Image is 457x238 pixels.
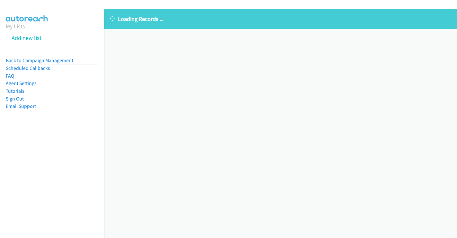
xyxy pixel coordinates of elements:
[6,80,37,86] a: Agent Settings
[6,96,24,102] a: Sign Out
[6,73,14,79] a: FAQ
[110,14,451,23] p: Loading Records ...
[6,57,73,63] a: Back to Campaign Management
[12,34,41,42] a: Add new list
[6,103,36,109] a: Email Support
[6,23,25,30] a: My Lists
[6,65,50,71] a: Scheduled Callbacks
[6,88,24,94] a: Tutorials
